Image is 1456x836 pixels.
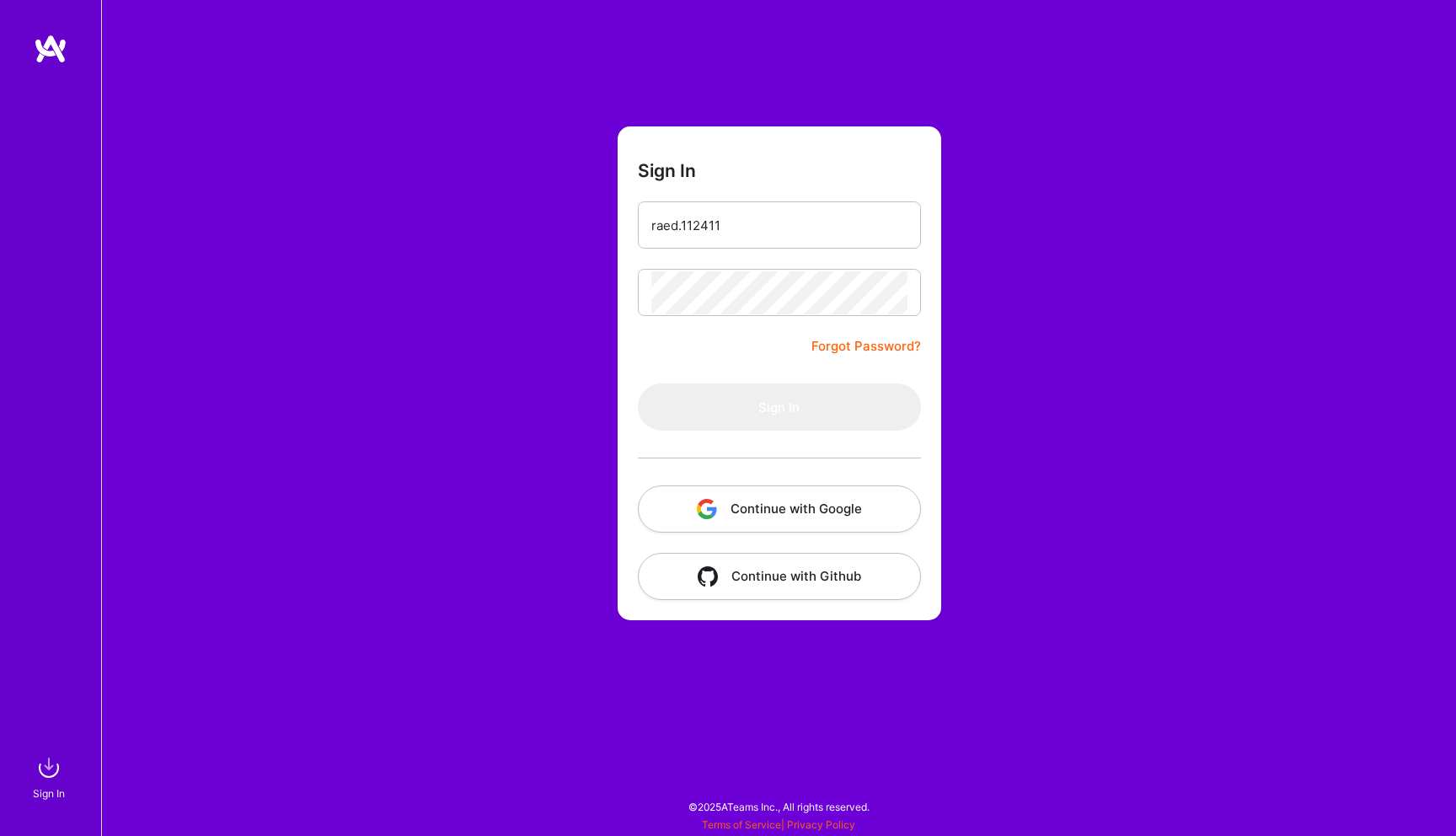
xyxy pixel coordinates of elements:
[638,485,921,533] button: Continue with Google
[35,751,66,802] a: sign inSign In
[33,785,65,802] div: Sign In
[638,553,921,600] button: Continue with Github
[811,336,921,356] a: Forgot Password?
[697,499,717,519] img: icon
[787,818,855,831] a: Privacy Policy
[638,160,696,181] h3: Sign In
[651,204,907,247] input: Email...
[34,34,67,64] img: logo
[698,566,718,587] img: icon
[638,383,921,431] button: Sign In
[702,818,781,831] a: Terms of Service
[101,785,1456,828] div: © 2025 ATeams Inc., All rights reserved.
[32,751,66,785] img: sign in
[702,818,855,831] span: |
